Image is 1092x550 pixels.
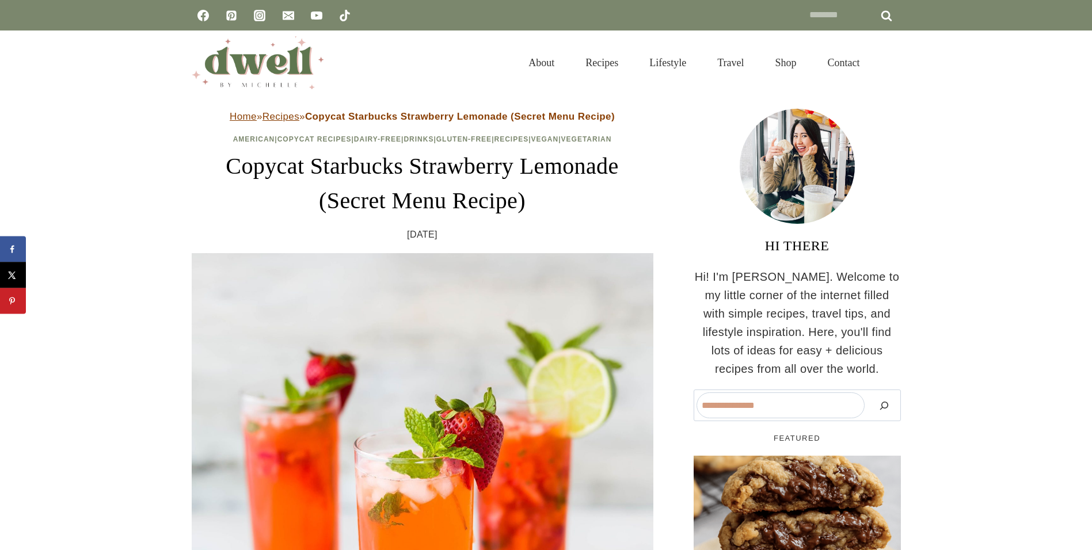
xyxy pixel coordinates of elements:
button: Search [870,392,898,418]
a: Vegetarian [561,135,612,143]
h1: Copycat Starbucks Strawberry Lemonade (Secret Menu Recipe) [192,149,653,218]
strong: Copycat Starbucks Strawberry Lemonade (Secret Menu Recipe) [305,111,615,122]
img: DWELL by michelle [192,36,324,89]
a: Contact [812,44,876,82]
button: View Search Form [881,53,901,72]
a: Facebook [192,4,215,27]
a: Instagram [248,4,271,27]
span: » » [230,111,615,122]
a: Dairy-Free [354,135,401,143]
a: Home [230,111,257,122]
a: TikTok [333,4,356,27]
time: [DATE] [407,227,437,242]
a: Lifestyle [634,44,702,82]
a: Recipes [570,44,634,82]
a: Gluten-Free [436,135,492,143]
h3: HI THERE [694,235,901,256]
a: Drinks [404,135,433,143]
a: Travel [702,44,759,82]
a: Vegan [531,135,559,143]
nav: Primary Navigation [513,44,875,82]
a: Recipes [494,135,528,143]
a: Email [277,4,300,27]
a: Shop [759,44,812,82]
p: Hi! I'm [PERSON_NAME]. Welcome to my little corner of the internet filled with simple recipes, tr... [694,268,901,378]
a: Recipes [262,111,299,122]
a: Pinterest [220,4,243,27]
h5: FEATURED [694,433,901,444]
a: Copycat Recipes [277,135,352,143]
span: | | | | | | | [233,135,612,143]
a: About [513,44,570,82]
a: YouTube [305,4,328,27]
a: American [233,135,275,143]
